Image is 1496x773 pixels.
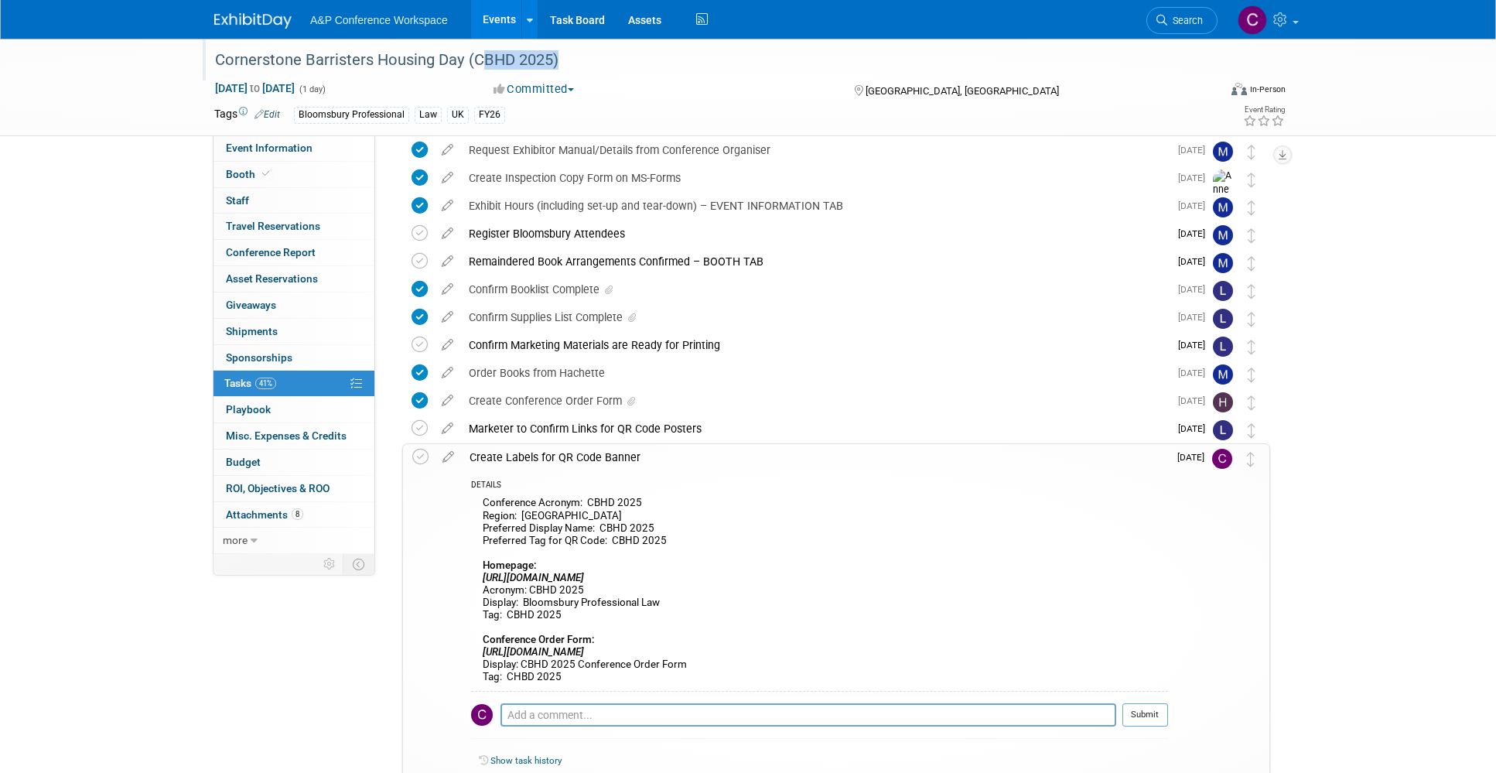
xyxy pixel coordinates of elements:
[1243,106,1285,114] div: Event Rating
[434,171,461,185] a: edit
[1178,173,1213,183] span: [DATE]
[1238,5,1267,35] img: Christine Ritchlin
[1178,312,1213,323] span: [DATE]
[461,221,1169,247] div: Register Bloomsbury Attendees
[213,319,374,344] a: Shipments
[223,534,248,546] span: more
[434,227,461,241] a: edit
[226,325,278,337] span: Shipments
[213,188,374,214] a: Staff
[483,646,584,658] i: [URL][DOMAIN_NAME]
[461,137,1169,163] div: Request Exhibitor Manual/Details from Conference Organiser
[298,84,326,94] span: (1 day)
[226,194,249,207] span: Staff
[1126,80,1286,104] div: Event Format
[415,107,442,123] div: Law
[213,528,374,553] a: more
[1178,423,1213,434] span: [DATE]
[434,366,461,380] a: edit
[1178,368,1213,378] span: [DATE]
[434,422,461,436] a: edit
[434,143,461,157] a: edit
[316,554,343,574] td: Personalize Event Tab Strip
[434,394,461,408] a: edit
[226,351,292,364] span: Sponsorships
[1231,83,1247,95] img: Format-Inperson.png
[214,106,280,124] td: Tags
[213,476,374,501] a: ROI, Objectives & ROO
[1212,449,1232,469] img: Christine Ritchlin
[213,214,374,239] a: Travel Reservations
[483,559,537,571] b: Homepage:
[292,508,303,520] span: 8
[471,493,1168,691] div: Conference Acronym: CBHD 2025 Region: [GEOGRAPHIC_DATA] Preferred Display Name: CBHD 2025 Preferr...
[1248,284,1255,299] i: Move task
[213,240,374,265] a: Conference Report
[1213,281,1233,301] img: Louise Morgan
[226,299,276,311] span: Giveaways
[213,450,374,475] a: Budget
[310,14,448,26] span: A&P Conference Workspace
[435,450,462,464] a: edit
[213,371,374,396] a: Tasks41%
[1248,368,1255,382] i: Move task
[434,310,461,324] a: edit
[1213,309,1233,329] img: Louise Morgan
[488,81,580,97] button: Committed
[1248,312,1255,327] i: Move task
[248,82,262,94] span: to
[1213,392,1233,412] img: Hannah Siegel
[343,554,375,574] td: Toggle Event Tabs
[1146,7,1218,34] a: Search
[1248,256,1255,271] i: Move task
[1213,364,1233,385] img: Matt Hambridge
[255,378,276,389] span: 41%
[461,388,1169,414] div: Create Conference Order Form
[1248,200,1255,215] i: Move task
[213,162,374,187] a: Booth
[210,46,1194,74] div: Cornerstone Barristers Housing Day (CBHD 2025)
[226,508,303,521] span: Attachments
[1213,169,1236,224] img: Anne Weston
[1178,200,1213,211] span: [DATE]
[226,220,320,232] span: Travel Reservations
[213,397,374,422] a: Playbook
[461,332,1169,358] div: Confirm Marketing Materials are Ready for Printing
[226,456,261,468] span: Budget
[483,634,595,645] b: Conference Order Form:
[1249,84,1286,95] div: In-Person
[1248,173,1255,187] i: Move task
[1178,256,1213,267] span: [DATE]
[1213,420,1233,440] img: Louise Morgan
[434,255,461,268] a: edit
[474,107,505,123] div: FY26
[1213,225,1233,245] img: Matt Hambridge
[1177,452,1212,463] span: [DATE]
[294,107,409,123] div: Bloomsbury Professional
[213,345,374,371] a: Sponsorships
[1213,142,1233,162] img: Matt Hambridge
[226,142,313,154] span: Event Information
[226,429,347,442] span: Misc. Expenses & Credits
[471,704,493,726] img: Christine Ritchlin
[214,81,295,95] span: [DATE] [DATE]
[461,360,1169,386] div: Order Books from Hachette
[254,109,280,120] a: Edit
[1248,423,1255,438] i: Move task
[461,276,1169,303] div: Confirm Booklist Complete
[490,755,562,766] a: Show task history
[226,246,316,258] span: Conference Report
[1178,284,1213,295] span: [DATE]
[866,85,1059,97] span: [GEOGRAPHIC_DATA], [GEOGRAPHIC_DATA]
[1248,145,1255,159] i: Move task
[226,403,271,416] span: Playbook
[461,165,1169,191] div: Create Inspection Copy Form on MS-Forms
[226,272,318,285] span: Asset Reservations
[461,193,1169,219] div: Exhibit Hours (including set-up and tear-down) – EVENT INFORMATION TAB
[434,338,461,352] a: edit
[1213,253,1233,273] img: Matt Hambridge
[483,572,584,583] i: [URL][DOMAIN_NAME]
[213,502,374,528] a: Attachments8
[262,169,270,178] i: Booth reservation complete
[1213,197,1233,217] img: Matt Hambridge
